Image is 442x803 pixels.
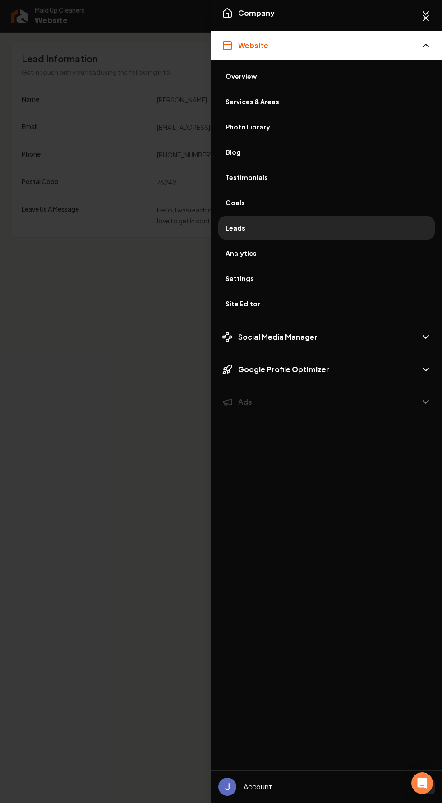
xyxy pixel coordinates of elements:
span: Website [238,40,268,51]
button: Website [211,31,442,60]
span: Testimonials [226,173,428,182]
span: Site Editor [226,299,428,308]
span: Account [244,781,272,792]
span: Overview [226,72,428,81]
span: Social Media Manager [238,332,318,342]
span: Goals [226,198,428,207]
button: Social Media Manager [211,323,442,351]
span: Settings [226,274,428,283]
span: Photo Library [226,122,428,131]
button: Ads [211,388,442,416]
span: Ads [238,397,252,407]
button: Google Profile Optimizer [211,355,442,384]
span: Leads [226,223,428,232]
button: Open user button [218,778,236,796]
span: Blog [226,148,428,157]
span: Company [238,8,275,18]
span: Services & Areas [226,97,428,106]
div: Website [211,60,442,319]
span: Google Profile Optimizer [238,364,329,375]
span: Analytics [226,249,428,258]
img: Jacob Elser [218,778,236,796]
